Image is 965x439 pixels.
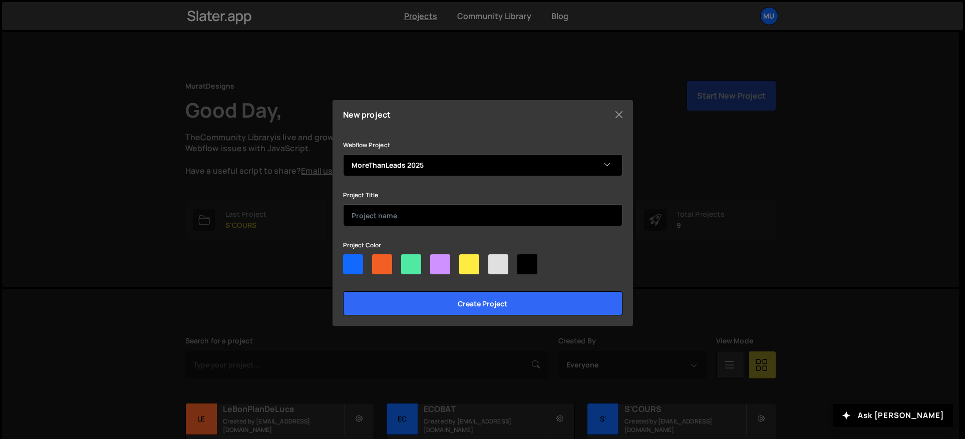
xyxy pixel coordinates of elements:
input: Project name [343,204,622,226]
button: Ask [PERSON_NAME] [833,404,953,427]
button: Close [611,107,626,122]
h5: New project [343,111,391,119]
input: Create project [343,291,622,315]
label: Project Color [343,240,382,250]
label: Project Title [343,190,379,200]
label: Webflow Project [343,140,390,150]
